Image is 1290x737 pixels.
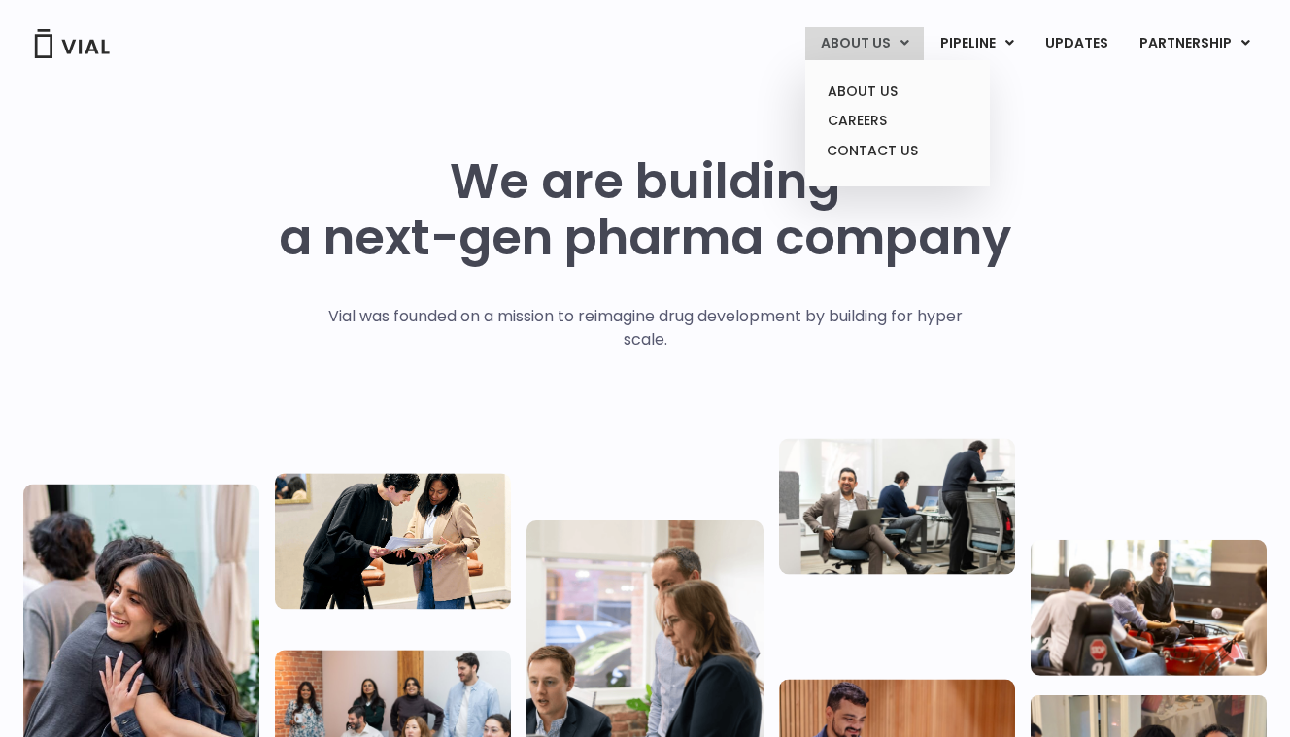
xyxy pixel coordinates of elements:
a: PARTNERSHIPMenu Toggle [1124,27,1266,60]
p: Vial was founded on a mission to reimagine drug development by building for hyper scale. [308,305,983,352]
h1: We are building a next-gen pharma company [279,153,1011,266]
a: PIPELINEMenu Toggle [925,27,1029,60]
img: Three people working in an office [779,438,1015,574]
a: ABOUT US [812,77,982,107]
img: Group of people playing whirlyball [1031,539,1267,675]
a: CAREERS [812,106,982,136]
img: Vial Logo [33,29,111,58]
a: UPDATES [1030,27,1123,60]
a: CONTACT US [812,136,982,167]
img: Two people looking at a paper talking. [275,473,511,609]
a: ABOUT USMenu Toggle [805,27,924,60]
